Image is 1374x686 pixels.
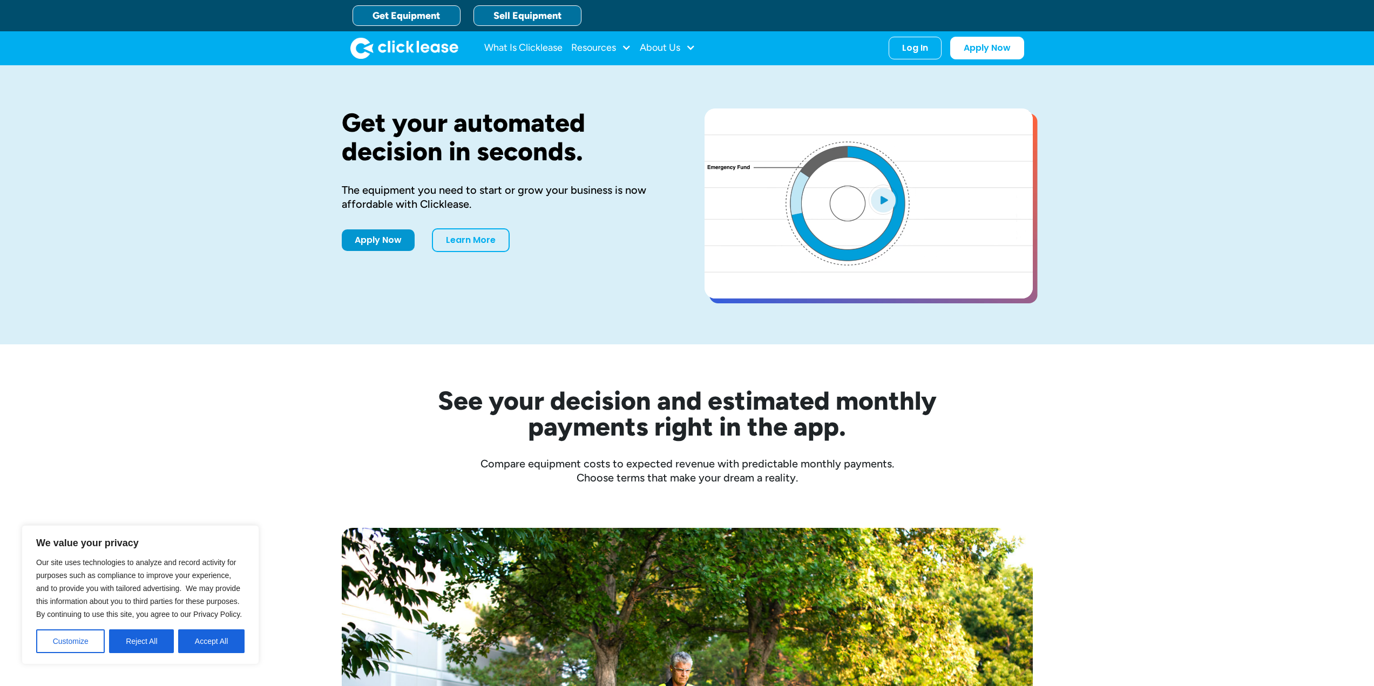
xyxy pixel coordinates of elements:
div: We value your privacy [22,525,259,664]
a: Learn More [432,228,510,252]
div: About Us [640,37,695,59]
div: Resources [571,37,631,59]
img: Blue play button logo on a light blue circular background [869,185,898,215]
img: Clicklease logo [350,37,458,59]
button: Reject All [109,629,174,653]
a: What Is Clicklease [484,37,563,59]
p: We value your privacy [36,536,245,549]
a: Apply Now [342,229,415,251]
button: Customize [36,629,105,653]
a: Apply Now [950,37,1024,59]
h2: See your decision and estimated monthly payments right in the app. [385,388,990,439]
a: open lightbox [705,108,1033,298]
span: Our site uses technologies to analyze and record activity for purposes such as compliance to impr... [36,558,242,619]
div: Compare equipment costs to expected revenue with predictable monthly payments. Choose terms that ... [342,457,1033,485]
div: Log In [902,43,928,53]
a: Get Equipment [353,5,461,26]
div: The equipment you need to start or grow your business is now affordable with Clicklease. [342,183,670,211]
h1: Get your automated decision in seconds. [342,108,670,166]
button: Accept All [178,629,245,653]
a: home [350,37,458,59]
a: Sell Equipment [473,5,581,26]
